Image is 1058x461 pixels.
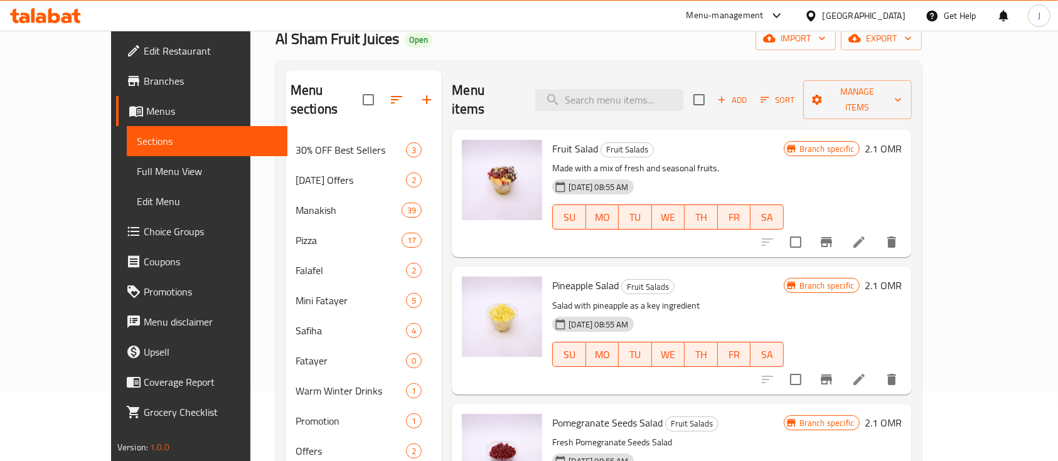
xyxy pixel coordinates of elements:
[852,235,867,250] a: Edit menu item
[877,364,907,395] button: delete
[296,142,406,157] div: 30% OFF Best Sellers
[407,144,421,156] span: 3
[687,8,764,23] div: Menu-management
[552,298,783,314] p: Salad with pineapple as a key ingredient
[116,367,288,397] a: Coverage Report
[402,235,421,246] span: 17
[657,208,680,226] span: WE
[296,293,406,308] div: Mini Fatayer
[296,353,406,368] span: Fatayer
[137,134,278,149] span: Sections
[652,204,685,230] button: WE
[712,90,752,110] span: Add item
[296,203,402,218] span: Manakish
[116,397,288,427] a: Grocery Checklist
[407,325,421,337] span: 4
[685,342,718,367] button: TH
[752,90,803,110] span: Sort items
[144,374,278,389] span: Coverage Report
[404,33,433,48] div: Open
[296,443,406,458] span: Offers
[127,156,288,186] a: Full Menu View
[803,80,912,119] button: Manage items
[286,346,442,376] div: Fatayer0
[783,366,809,393] span: Select to update
[564,319,633,331] span: [DATE] 08:55 AM
[116,337,288,367] a: Upsell
[723,208,746,226] span: FR
[794,143,859,155] span: Branch specific
[552,276,619,295] span: Pineapple Salad
[757,90,798,110] button: Sort
[286,285,442,315] div: Mini Fatayer5
[144,314,278,329] span: Menu disclaimer
[296,263,406,278] div: Falafel
[751,342,784,367] button: SA
[552,204,585,230] button: SU
[462,140,542,220] img: Fruit Salad
[144,43,278,58] span: Edit Restaurant
[877,227,907,257] button: delete
[865,414,902,432] h6: 2.1 OMR
[406,443,422,458] div: items
[286,315,442,346] div: Safiha4
[558,346,580,364] span: SU
[811,227,842,257] button: Branch-specific-item
[144,73,278,88] span: Branches
[286,135,442,165] div: 30% OFF Best Sellers3
[296,383,406,398] span: Warm Winter Drinks
[601,142,653,157] span: Fruit Salads
[761,93,795,107] span: Sort
[783,229,809,255] span: Select to update
[841,27,922,50] button: export
[586,342,619,367] button: MO
[564,181,633,193] span: [DATE] 08:55 AM
[1038,9,1040,23] span: J
[462,277,542,357] img: Pineapple Salad
[296,233,402,248] span: Pizza
[756,27,836,50] button: import
[296,323,406,338] span: Safiha
[718,342,751,367] button: FR
[794,280,859,292] span: Branch specific
[144,254,278,269] span: Coupons
[813,84,902,115] span: Manage items
[718,204,751,230] button: FR
[127,186,288,216] a: Edit Menu
[382,85,412,115] span: Sort sections
[811,364,842,395] button: Branch-specific-item
[586,204,619,230] button: MO
[296,413,406,428] span: Promotion
[144,405,278,420] span: Grocery Checklist
[601,142,654,157] div: Fruit Salads
[406,293,422,308] div: items
[116,66,288,96] a: Branches
[865,277,902,294] h6: 2.1 OMR
[407,415,421,427] span: 1
[535,89,683,111] input: search
[144,284,278,299] span: Promotions
[402,233,422,248] div: items
[144,344,278,359] span: Upsell
[406,383,422,398] div: items
[552,435,783,450] p: Fresh Pomegranate Seeds Salad
[407,355,421,367] span: 0
[286,255,442,285] div: Falafel2
[591,346,614,364] span: MO
[407,295,421,307] span: 5
[751,204,784,230] button: SA
[296,172,406,188] span: [DATE] Offers
[452,81,520,119] h2: Menu items
[851,31,912,46] span: export
[116,36,288,66] a: Edit Restaurant
[144,224,278,239] span: Choice Groups
[652,342,685,367] button: WE
[712,90,752,110] button: Add
[116,277,288,307] a: Promotions
[690,208,713,226] span: TH
[117,439,148,455] span: Version:
[116,307,288,337] a: Menu disclaimer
